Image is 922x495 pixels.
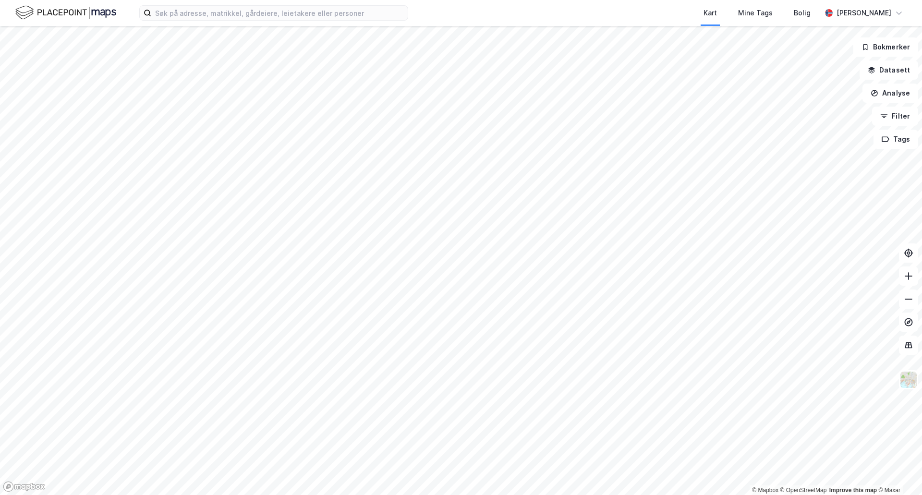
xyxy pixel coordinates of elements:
[704,7,717,19] div: Kart
[899,371,918,389] img: Z
[874,449,922,495] iframe: Chat Widget
[837,7,891,19] div: [PERSON_NAME]
[752,487,778,494] a: Mapbox
[794,7,811,19] div: Bolig
[738,7,773,19] div: Mine Tags
[829,487,877,494] a: Improve this map
[862,84,918,103] button: Analyse
[860,60,918,80] button: Datasett
[3,481,45,492] a: Mapbox homepage
[872,107,918,126] button: Filter
[780,487,827,494] a: OpenStreetMap
[15,4,116,21] img: logo.f888ab2527a4732fd821a326f86c7f29.svg
[853,37,918,57] button: Bokmerker
[873,130,918,149] button: Tags
[151,6,408,20] input: Søk på adresse, matrikkel, gårdeiere, leietakere eller personer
